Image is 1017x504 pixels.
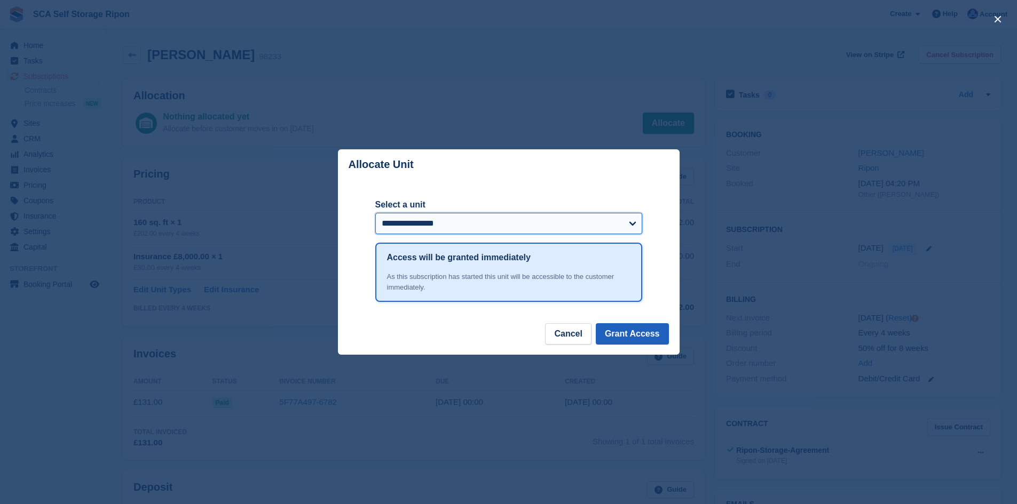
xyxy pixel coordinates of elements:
label: Select a unit [375,198,642,211]
h1: Access will be granted immediately [387,251,531,264]
button: Grant Access [596,323,669,345]
button: close [989,11,1006,28]
button: Cancel [545,323,591,345]
p: Allocate Unit [349,158,414,171]
div: As this subscription has started this unit will be accessible to the customer immediately. [387,271,630,292]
